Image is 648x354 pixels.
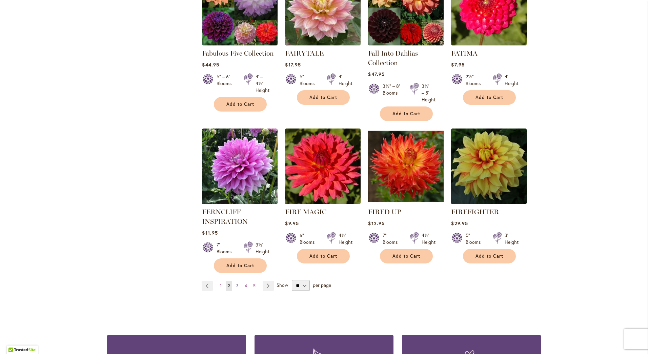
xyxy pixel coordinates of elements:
div: 7" Blooms [383,232,402,245]
button: Add to Cart [297,249,350,263]
div: 4' Height [505,73,519,87]
div: 5" Blooms [466,232,485,245]
a: Fall Into Dahlias Collection [368,49,418,67]
button: Add to Cart [297,90,350,105]
div: 4' – 4½' Height [256,73,269,94]
span: Add to Cart [226,263,254,269]
button: Add to Cart [214,97,267,112]
div: 6" Blooms [300,232,319,245]
img: FIRED UP [368,129,444,204]
a: 1 [218,281,223,291]
div: 3½' – 5' Height [422,83,436,103]
img: FIREFIGHTER [451,129,527,204]
div: 4' Height [339,73,352,87]
div: 3' Height [505,232,519,245]
button: Add to Cart [380,249,433,263]
span: Add to Cart [309,253,337,259]
span: 2 [228,283,230,288]
span: Add to Cart [226,101,254,107]
a: Ferncliff Inspiration [202,199,278,205]
img: Ferncliff Inspiration [202,129,278,204]
a: FIRE MAGIC [285,199,361,205]
a: FIRED UP [368,199,444,205]
button: Add to Cart [380,106,433,121]
a: FIREFIGHTER [451,199,527,205]
iframe: Launch Accessibility Center [5,330,24,349]
span: $47.95 [368,71,384,77]
button: Add to Cart [463,90,516,105]
a: FATIMA [451,40,527,47]
div: 2½" Blooms [466,73,485,87]
span: $44.95 [202,61,219,68]
a: FIREFIGHTER [451,208,499,216]
img: FIRE MAGIC [285,129,361,204]
a: FERNCLIFF INSPIRATION [202,208,248,225]
div: 5" – 6" Blooms [217,73,236,94]
span: $7.95 [451,61,464,68]
div: 7" Blooms [217,241,236,255]
span: $11.95 [202,230,218,236]
button: Add to Cart [214,258,267,273]
span: $12.95 [368,220,384,227]
a: FIRE MAGIC [285,208,326,216]
a: FIRED UP [368,208,401,216]
span: 5 [253,283,256,288]
a: Fairytale [285,40,361,47]
span: per page [313,282,331,288]
div: 5" Blooms [300,73,319,87]
span: Add to Cart [475,95,503,100]
span: Add to Cart [392,253,420,259]
span: $29.95 [451,220,468,227]
a: Fabulous Five Collection [202,40,278,47]
span: Add to Cart [475,253,503,259]
a: 5 [251,281,257,291]
a: Fall Into Dahlias Collection [368,40,444,47]
span: 3 [236,283,239,288]
a: Fabulous Five Collection [202,49,274,57]
a: 3 [235,281,240,291]
span: 1 [220,283,222,288]
span: 4 [245,283,247,288]
a: 4 [243,281,249,291]
div: 3½' Height [256,241,269,255]
div: 4½' Height [339,232,352,245]
a: FATIMA [451,49,478,57]
span: Add to Cart [309,95,337,100]
div: 4½' Height [422,232,436,245]
span: Add to Cart [392,111,420,117]
span: $17.95 [285,61,301,68]
button: Add to Cart [463,249,516,263]
div: 3½" – 8" Blooms [383,83,402,103]
a: FAIRYTALE [285,49,324,57]
span: Show [277,282,288,288]
span: $9.95 [285,220,299,227]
